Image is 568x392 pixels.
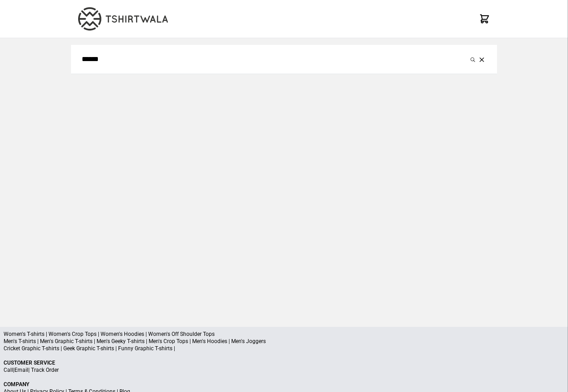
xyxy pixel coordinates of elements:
[4,381,564,388] p: Company
[4,366,564,374] p: | |
[4,338,564,345] p: Men's T-shirts | Men's Graphic T-shirts | Men's Geeky T-shirts | Men's Crop Tops | Men's Hoodies ...
[477,54,486,65] button: Clear the search query.
[4,359,564,366] p: Customer Service
[78,7,168,31] img: TW-LOGO-400-104.png
[31,367,59,373] a: Track Order
[4,367,13,373] a: Call
[14,367,28,373] a: Email
[468,54,477,65] button: Submit your search query.
[4,345,564,352] p: Cricket Graphic T-shirts | Geek Graphic T-shirts | Funny Graphic T-shirts |
[4,330,564,338] p: Women's T-shirts | Women's Crop Tops | Women's Hoodies | Women's Off Shoulder Tops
